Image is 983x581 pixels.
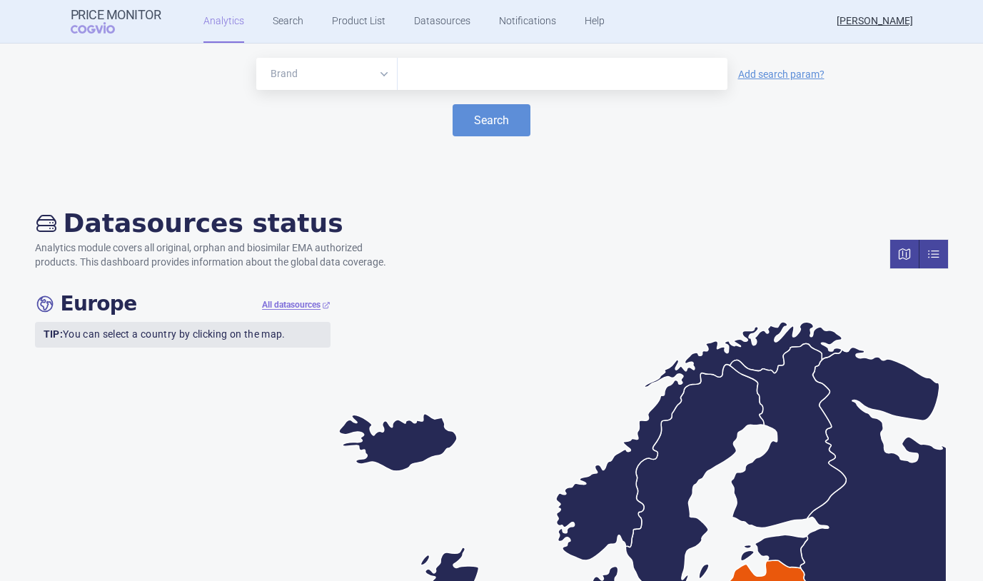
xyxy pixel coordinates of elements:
a: Price MonitorCOGVIO [71,8,161,35]
p: You can select a country by clicking on the map. [35,322,331,348]
span: COGVIO [71,22,135,34]
strong: TIP: [44,328,63,340]
strong: Price Monitor [71,8,161,22]
a: Add search param? [738,69,825,79]
h4: Europe [35,292,137,316]
h2: Datasources status [35,208,400,238]
button: Search [453,104,530,136]
a: All datasources [262,299,331,311]
p: Analytics module covers all original, orphan and biosimilar EMA authorized products. This dashboa... [35,241,400,269]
